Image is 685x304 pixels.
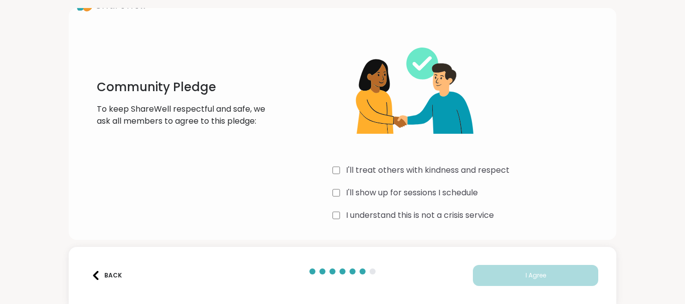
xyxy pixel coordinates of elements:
[91,271,122,280] div: Back
[473,265,598,286] button: I Agree
[346,164,509,176] label: I'll treat others with kindness and respect
[87,265,127,286] button: Back
[526,271,546,280] span: I Agree
[97,79,281,95] h1: Community Pledge
[346,187,478,199] label: I'll show up for sessions I schedule
[346,209,494,221] label: I understand this is not a crisis service
[97,103,281,127] p: To keep ShareWell respectful and safe, we ask all members to agree to this pledge:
